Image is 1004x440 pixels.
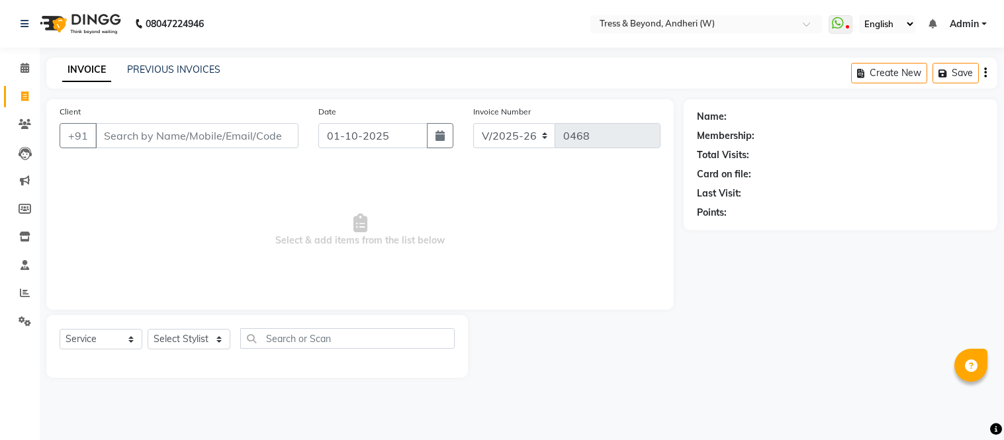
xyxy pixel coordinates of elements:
[697,167,751,181] div: Card on file:
[697,148,749,162] div: Total Visits:
[473,106,531,118] label: Invoice Number
[95,123,298,148] input: Search by Name/Mobile/Email/Code
[948,387,991,427] iframe: chat widget
[240,328,455,349] input: Search or Scan
[60,106,81,118] label: Client
[697,129,754,143] div: Membership:
[34,5,124,42] img: logo
[127,64,220,75] a: PREVIOUS INVOICES
[60,164,661,296] span: Select & add items from the list below
[851,63,927,83] button: Create New
[146,5,204,42] b: 08047224946
[697,206,727,220] div: Points:
[62,58,111,82] a: INVOICE
[950,17,979,31] span: Admin
[697,187,741,200] div: Last Visit:
[318,106,336,118] label: Date
[933,63,979,83] button: Save
[60,123,97,148] button: +91
[697,110,727,124] div: Name:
